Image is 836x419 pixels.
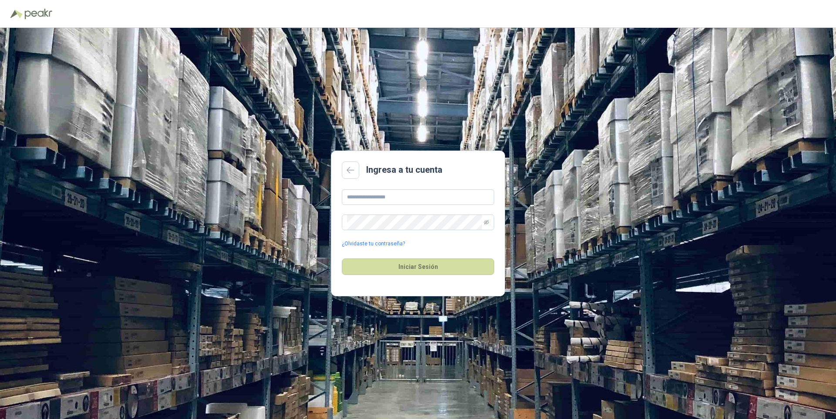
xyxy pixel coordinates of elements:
a: ¿Olvidaste tu contraseña? [342,240,405,248]
h2: Ingresa a tu cuenta [366,163,442,177]
button: Iniciar Sesión [342,258,494,275]
span: eye-invisible [484,220,489,225]
img: Peakr [24,9,52,19]
img: Logo [10,10,23,18]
